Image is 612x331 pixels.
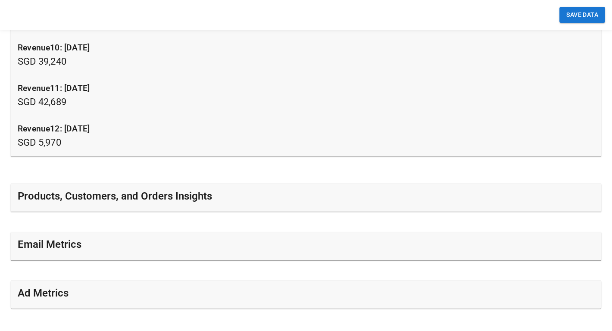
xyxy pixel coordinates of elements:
p: revenue10: [DATE] [18,42,594,54]
p: revenue12: [DATE] [18,123,594,135]
p: SGD 5,970 [18,123,594,150]
button: SAVE DATA [559,7,605,23]
p: SGD 39,240 [18,42,594,69]
h5: Email Metrics [18,237,81,251]
div: Email Metrics [11,232,601,260]
p: SGD 42,689 [18,82,594,109]
div: Products, Customers, and Orders Insights [11,184,601,212]
p: revenue11: [DATE] [18,82,594,95]
div: Ad Metrics [11,281,601,309]
h5: Products, Customers, and Orders Insights [18,189,212,203]
h5: Ad Metrics [18,286,69,300]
